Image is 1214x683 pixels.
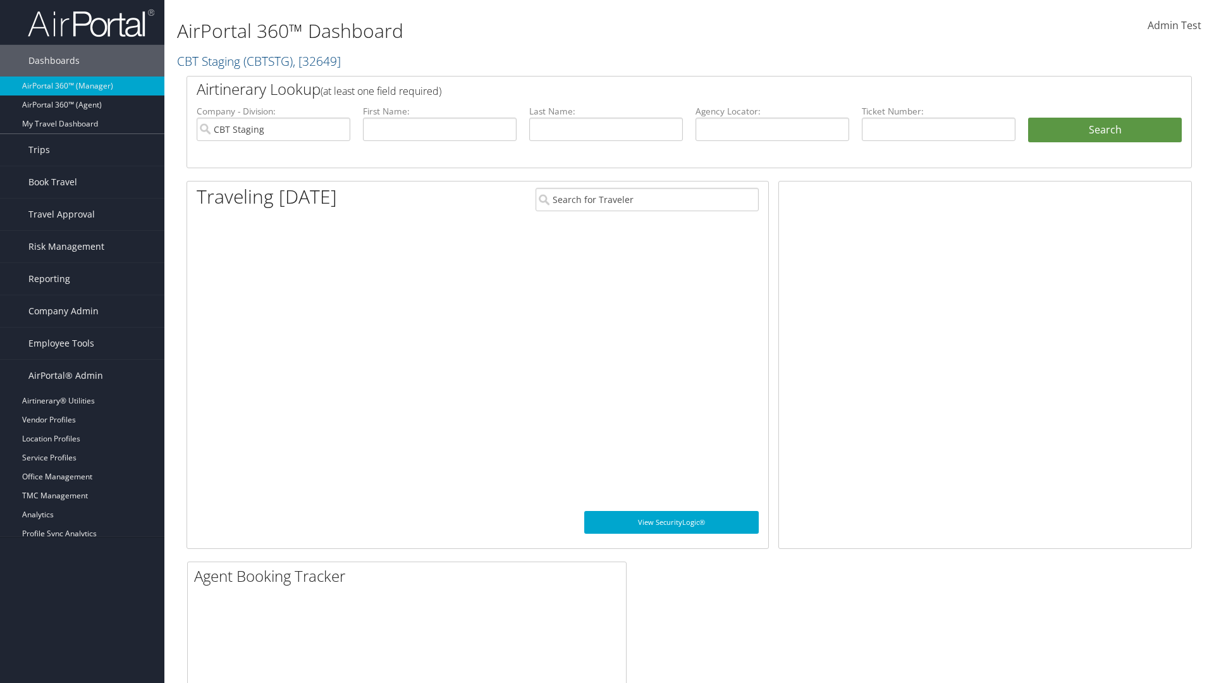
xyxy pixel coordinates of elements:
[584,511,759,534] a: View SecurityLogic®
[28,360,103,391] span: AirPortal® Admin
[28,199,95,230] span: Travel Approval
[862,105,1015,118] label: Ticket Number:
[363,105,517,118] label: First Name:
[28,263,70,295] span: Reporting
[28,134,50,166] span: Trips
[177,18,860,44] h1: AirPortal 360™ Dashboard
[197,78,1098,100] h2: Airtinerary Lookup
[28,295,99,327] span: Company Admin
[1148,18,1201,32] span: Admin Test
[529,105,683,118] label: Last Name:
[177,52,341,70] a: CBT Staging
[243,52,293,70] span: ( CBTSTG )
[28,328,94,359] span: Employee Tools
[696,105,849,118] label: Agency Locator:
[197,183,337,210] h1: Traveling [DATE]
[194,565,626,587] h2: Agent Booking Tracker
[28,166,77,198] span: Book Travel
[28,8,154,38] img: airportal-logo.png
[197,105,350,118] label: Company - Division:
[536,188,759,211] input: Search for Traveler
[28,231,104,262] span: Risk Management
[1028,118,1182,143] button: Search
[28,45,80,77] span: Dashboards
[321,84,441,98] span: (at least one field required)
[293,52,341,70] span: , [ 32649 ]
[1148,6,1201,46] a: Admin Test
